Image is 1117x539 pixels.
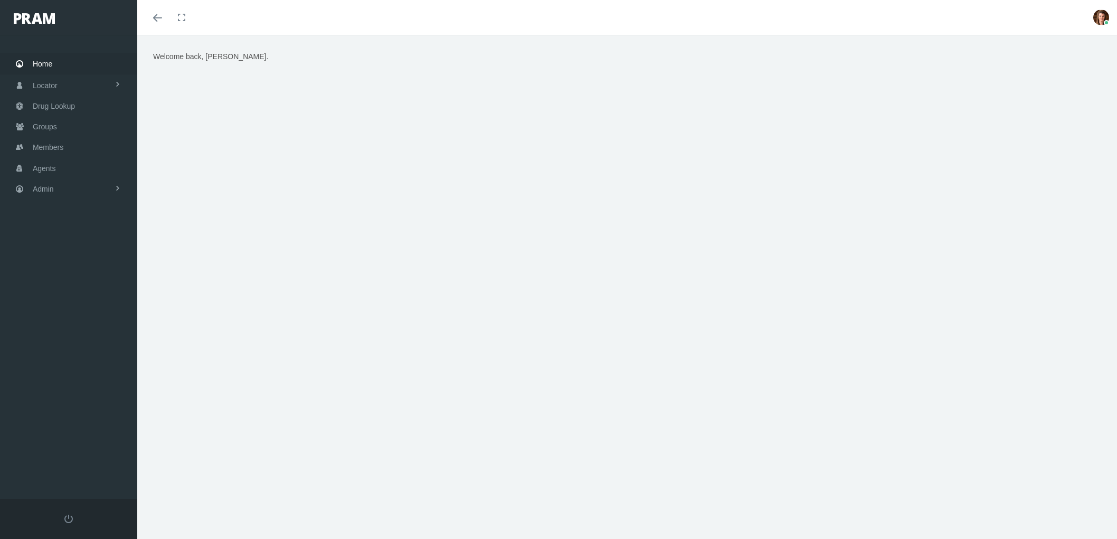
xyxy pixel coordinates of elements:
span: Admin [33,179,54,199]
span: Drug Lookup [33,96,75,116]
span: Members [33,137,63,157]
span: Agents [33,158,56,178]
span: Locator [33,75,58,96]
img: S_Profile_Picture_677.PNG [1093,10,1109,25]
span: Groups [33,117,57,137]
img: PRAM_20_x_78.png [14,13,55,24]
span: Welcome back, [PERSON_NAME]. [153,52,268,61]
span: Home [33,54,52,74]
